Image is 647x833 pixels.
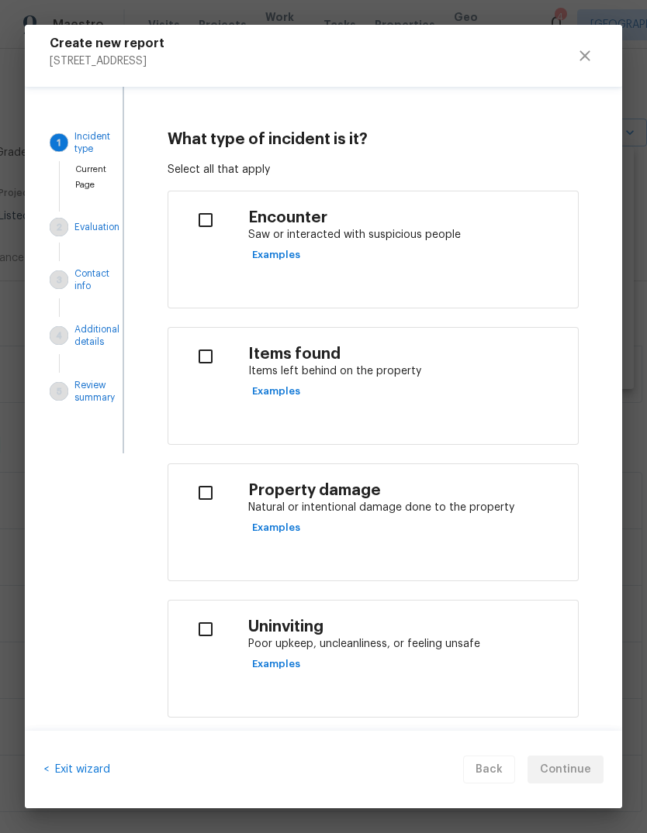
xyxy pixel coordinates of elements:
span: Examples [252,656,300,673]
button: Examples [248,516,304,540]
text: 5 [57,387,62,396]
span: Current Page [75,165,106,189]
text: 1 [57,139,61,147]
button: Examples [248,380,304,404]
h4: Items found [248,345,566,364]
p: Saw or interacted with suspicious people [248,227,566,243]
button: close [566,37,604,74]
p: Contact info [74,267,109,292]
p: Poor upkeep, uncleanliness, or feeling unsafe [248,636,566,652]
text: 2 [57,223,62,232]
button: Contact info [43,261,85,298]
div: < [43,756,110,784]
p: Select all that apply [168,162,579,178]
button: Incident type [43,124,85,161]
p: Review summary [74,379,115,404]
h4: Encounter [248,208,566,228]
button: Examples [248,243,304,267]
span: Examples [252,246,300,264]
h4: Uninviting [248,618,566,637]
p: Evaluation [74,221,119,233]
p: Natural or intentional damage done to the property [248,500,566,516]
h5: Create new report [50,37,164,50]
span: Exit wizard [49,764,110,775]
button: Evaluation [43,212,85,243]
p: Incident type [74,130,110,155]
text: 4 [57,332,62,340]
button: Examples [248,652,304,676]
h4: Property damage [248,481,566,501]
span: Examples [252,383,300,401]
text: 3 [57,276,62,284]
button: Additional details [43,317,85,354]
p: [STREET_ADDRESS] [50,50,164,67]
p: Items left behind on the property [248,363,566,380]
h4: What type of incident is it? [168,130,579,150]
p: Additional details [74,323,119,348]
span: Examples [252,519,300,537]
button: Review summary [43,373,85,410]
